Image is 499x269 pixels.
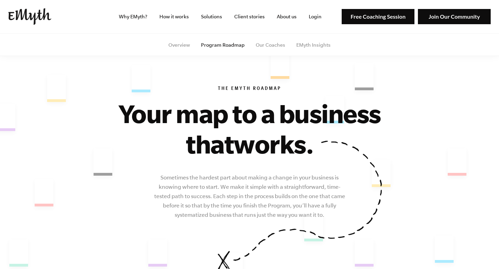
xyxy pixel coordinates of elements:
a: Program Roadmap [201,42,245,48]
img: Free Coaching Session [342,9,414,25]
a: EMyth Insights [296,42,331,48]
h6: The EMyth Roadmap [39,86,460,93]
a: Our Coaches [256,42,285,48]
img: Join Our Community [418,9,491,25]
h1: Your map to a business that [97,98,402,159]
span: works. [234,129,313,158]
p: Sometimes the hardest part about making a change in your business is knowing where to start. We m... [153,173,346,220]
a: Overview [168,42,190,48]
img: EMyth [8,8,51,25]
